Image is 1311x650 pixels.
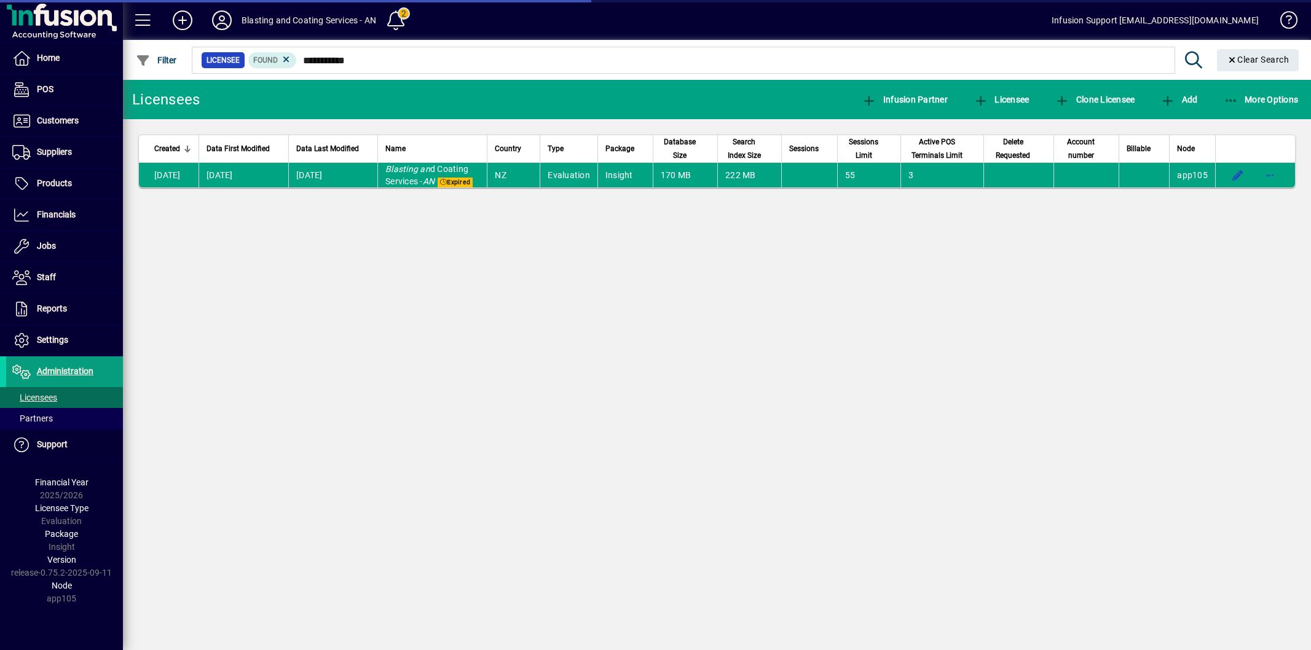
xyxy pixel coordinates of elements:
span: Expired [438,178,473,187]
a: Reports [6,294,123,324]
mat-chip: Found Status: Found [248,52,297,68]
span: app105.prod.infusionbusinesssoftware.com [1177,170,1208,180]
span: Clone Licensee [1055,95,1135,104]
div: Data First Modified [207,142,281,155]
span: Type [548,142,564,155]
td: 3 [900,163,983,187]
a: POS [6,74,123,105]
div: Account number [1061,135,1112,162]
span: Infusion Partner [862,95,948,104]
div: Node [1177,142,1208,155]
span: Financials [37,209,76,219]
span: Home [37,53,60,63]
span: Filter [136,55,177,65]
button: More Options [1221,88,1302,111]
span: Add [1160,95,1197,104]
button: Filter [133,49,180,71]
span: Node [52,581,72,590]
span: Jobs [37,241,56,251]
span: More Options [1224,95,1299,104]
td: [DATE] [139,163,199,187]
span: Country [495,142,521,155]
span: Node [1177,142,1195,155]
td: 170 MB [653,163,717,187]
span: Partners [12,413,53,423]
span: Settings [37,335,68,345]
div: Sessions [789,142,830,155]
div: Created [154,142,191,155]
button: Infusion Partner [859,88,951,111]
div: Sessions Limit [845,135,893,162]
span: Database Size [661,135,699,162]
span: Financial Year [35,477,89,487]
a: Financials [6,200,123,230]
a: Products [6,168,123,199]
td: [DATE] [288,163,377,187]
span: Licensee Type [35,503,89,513]
div: Billable [1127,142,1162,155]
span: Clear Search [1227,55,1289,65]
a: Knowledge Base [1271,2,1296,42]
div: Database Size [661,135,710,162]
a: Suppliers [6,137,123,168]
a: Settings [6,325,123,356]
div: Delete Requested [991,135,1046,162]
span: Data Last Modified [296,142,359,155]
span: Customers [37,116,79,125]
a: Support [6,429,123,460]
button: More options [1260,165,1280,185]
span: Sessions Limit [845,135,882,162]
em: an [420,164,430,174]
button: Edit [1228,165,1248,185]
span: Found [253,56,278,65]
a: Licensees [6,387,123,408]
td: NZ [487,163,540,187]
span: Licensee [207,54,240,66]
button: Clone Licensee [1052,88,1138,111]
div: Active POS Terminals Limit [908,135,975,162]
span: Reports [37,303,67,313]
div: Name [385,142,479,155]
span: Search Index Size [725,135,763,162]
span: Sessions [789,142,819,155]
button: Profile [202,9,242,31]
div: Package [605,142,645,155]
span: Administration [37,366,93,376]
div: Type [548,142,590,155]
button: Add [163,9,202,31]
span: Active POS Terminals Limit [908,135,964,162]
td: 222 MB [717,163,781,187]
span: Name [385,142,406,155]
span: Created [154,142,180,155]
a: Home [6,43,123,74]
span: Billable [1127,142,1151,155]
span: Package [605,142,634,155]
span: Products [37,178,72,188]
span: Support [37,439,68,449]
button: Add [1157,88,1200,111]
div: Country [495,142,532,155]
span: POS [37,84,53,94]
span: Account number [1061,135,1101,162]
span: Package [45,529,78,539]
span: Version [47,555,76,565]
a: Partners [6,408,123,429]
td: Evaluation [540,163,597,187]
button: Clear [1217,49,1299,71]
div: Search Index Size [725,135,774,162]
div: Data Last Modified [296,142,370,155]
a: Staff [6,262,123,293]
span: Data First Modified [207,142,270,155]
span: Suppliers [37,147,72,157]
em: AN [423,176,435,186]
td: 55 [837,163,900,187]
div: Blasting and Coating Services - AN [242,10,376,30]
div: Licensees [132,90,200,109]
span: Staff [37,272,56,282]
button: Licensee [970,88,1033,111]
td: [DATE] [199,163,288,187]
td: Insight [597,163,653,187]
span: Licensee [974,95,1030,104]
span: d Coating Services - [385,164,468,186]
span: Delete Requested [991,135,1035,162]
